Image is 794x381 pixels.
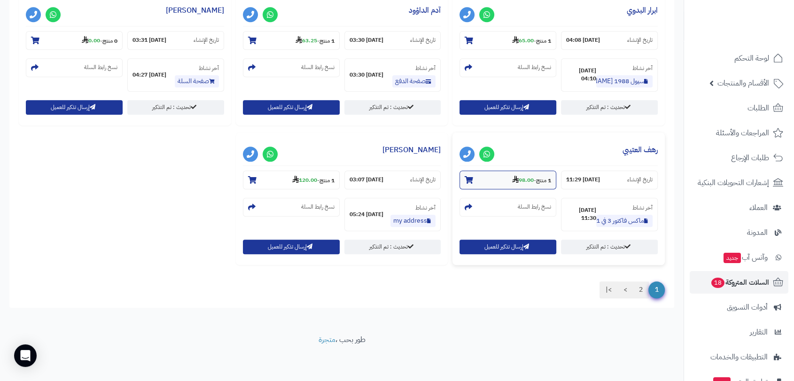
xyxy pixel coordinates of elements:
section: نسخ رابط السلة [243,58,340,77]
a: تحديث : تم التذكير [561,100,658,115]
strong: 0.00 [82,36,100,45]
strong: [DATE] 11:30 [566,206,596,222]
strong: 98.00 [512,176,534,184]
small: تاريخ الإنشاء [627,176,653,184]
a: طلبات الإرجاع [690,147,788,169]
span: 1 [648,281,665,298]
a: تحديث : تم التذكير [561,240,658,254]
section: نسخ رابط السلة [243,198,340,217]
span: التقارير [750,326,768,339]
span: المدونة [747,226,768,239]
small: تاريخ الإنشاء [410,176,436,184]
strong: 0 منتج [102,36,117,45]
strong: [DATE] 04:27 [132,71,166,79]
button: إرسال تذكير للعميل [26,100,123,115]
small: - [292,175,335,185]
small: آخر نشاط [632,203,653,212]
strong: [DATE] 03:30 [350,36,383,44]
small: نسخ رابط السلة [301,63,335,71]
strong: [DATE] 11:29 [566,176,600,184]
a: > [617,281,633,298]
button: إرسال تذكير للعميل [243,240,340,254]
button: إرسال تذكير للعميل [459,100,556,115]
section: 1 منتج-65.00 [459,31,556,50]
a: وآتس آبجديد [690,246,788,269]
a: ماكس فاكتور 3 في 1 اساس فيس فينتي فلكسي 1 [596,215,653,227]
span: الأقسام والمنتجات [717,77,769,90]
strong: [DATE] 03:31 [132,36,166,44]
a: التطبيقات والخدمات [690,346,788,368]
a: 2 [633,281,649,298]
a: my address [390,215,436,227]
strong: [DATE] 05:24 [350,210,383,218]
small: آخر نشاط [415,64,436,72]
button: إرسال تذكير للعميل [243,100,340,115]
span: أدوات التسويق [727,301,768,314]
a: ابرار البدوي [627,5,658,16]
strong: 65.00 [512,36,534,45]
section: نسخ رابط السلة [459,198,556,217]
a: [PERSON_NAME] [382,144,441,156]
span: 18 [711,278,724,288]
img: logo-2.png [730,26,785,46]
strong: [DATE] 04:10 [566,67,596,83]
span: الطلبات [747,101,769,115]
small: - [512,36,551,45]
span: السلات المتروكة [710,276,769,289]
span: التطبيقات والخدمات [710,350,768,364]
a: تحديث : تم التذكير [344,100,441,115]
a: لوحة التحكم [690,47,788,70]
a: صفحة الدفع [392,75,436,87]
strong: 1 منتج [536,176,551,184]
small: آخر نشاط [415,203,436,212]
small: نسخ رابط السلة [518,203,551,211]
section: 0 منتج-0.00 [26,31,123,50]
section: نسخ رابط السلة [26,58,123,77]
section: 1 منتج-63.25 [243,31,340,50]
strong: 1 منتج [319,36,335,45]
a: السلات المتروكة18 [690,271,788,294]
a: صفحة السلة [175,75,219,87]
small: - [82,36,117,45]
a: إشعارات التحويلات البنكية [690,171,788,194]
small: تاريخ الإنشاء [410,36,436,44]
a: رهف العتيبي [623,144,658,156]
section: نسخ رابط السلة [459,58,556,77]
small: آخر نشاط [632,64,653,72]
a: الطلبات [690,97,788,119]
a: >| [599,281,618,298]
small: تاريخ الإنشاء [627,36,653,44]
small: نسخ رابط السلة [301,203,335,211]
strong: 120.00 [292,176,317,184]
span: جديد [724,253,741,263]
strong: 63.25 [296,36,317,45]
small: نسخ رابط السلة [84,63,117,71]
strong: 1 منتج [536,36,551,45]
strong: [DATE] 03:07 [350,176,383,184]
a: التقارير [690,321,788,343]
span: وآتس آب [723,251,768,264]
span: العملاء [749,201,768,214]
span: طلبات الإرجاع [731,151,769,164]
span: إشعارات التحويلات البنكية [698,176,769,189]
a: المدونة [690,221,788,244]
a: تحديث : تم التذكير [127,100,224,115]
span: لوحة التحكم [734,52,769,65]
div: Open Intercom Messenger [14,344,37,367]
strong: [DATE] 04:08 [566,36,600,44]
a: تحديث : تم التذكير [344,240,441,254]
a: آدم الداؤود [409,5,441,16]
a: العملاء [690,196,788,219]
a: سيول 1988 [PERSON_NAME] شبكي 2 جينسنغ أسود 30 مل [596,75,653,87]
strong: [DATE] 03:30 [350,71,383,79]
section: 1 منتج-98.00 [459,171,556,189]
small: - [512,175,551,185]
small: آخر نشاط [199,64,219,72]
a: أدوات التسويق [690,296,788,319]
a: متجرة [319,334,335,345]
small: - [296,36,335,45]
small: نسخ رابط السلة [518,63,551,71]
strong: 1 منتج [319,176,335,184]
section: 1 منتج-120.00 [243,171,340,189]
small: تاريخ الإنشاء [194,36,219,44]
